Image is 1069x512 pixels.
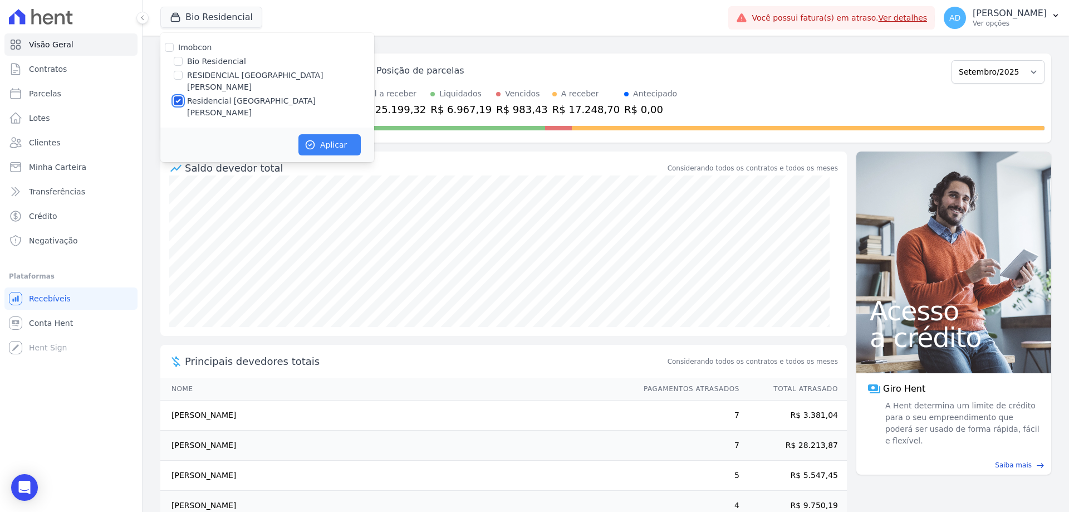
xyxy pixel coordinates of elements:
[879,13,928,22] a: Ver detalhes
[29,235,78,246] span: Negativação
[185,354,665,369] span: Principais devedores totais
[1036,461,1045,470] span: east
[376,64,464,77] div: Posição de parcelas
[552,102,620,117] div: R$ 17.248,70
[505,88,540,100] div: Vencidos
[4,156,138,178] a: Minha Carteira
[633,88,677,100] div: Antecipado
[187,70,374,93] label: RESIDENCIAL [GEOGRAPHIC_DATA][PERSON_NAME]
[359,102,426,117] div: R$ 25.199,32
[668,357,838,367] span: Considerando todos os contratos e todos os meses
[4,312,138,334] a: Conta Hent
[740,461,847,491] td: R$ 5.547,45
[973,8,1047,19] p: [PERSON_NAME]
[633,461,740,491] td: 5
[29,137,60,148] span: Clientes
[863,460,1045,470] a: Saiba mais east
[633,378,740,401] th: Pagamentos Atrasados
[160,7,262,28] button: Bio Residencial
[883,382,925,396] span: Giro Hent
[740,378,847,401] th: Total Atrasado
[561,88,599,100] div: A receber
[359,88,426,100] div: Total a receber
[496,102,548,117] div: R$ 983,43
[935,2,1069,33] button: AD [PERSON_NAME] Ver opções
[4,107,138,129] a: Lotes
[995,460,1032,470] span: Saiba mais
[4,33,138,56] a: Visão Geral
[160,378,633,401] th: Nome
[949,14,960,22] span: AD
[187,95,374,119] label: Residencial [GEOGRAPHIC_DATA][PERSON_NAME]
[740,431,847,461] td: R$ 28.213,87
[187,56,246,67] label: Bio Residencial
[883,400,1040,447] span: A Hent determina um limite de crédito para o seu empreendimento que poderá ser usado de forma ráp...
[668,163,838,173] div: Considerando todos os contratos e todos os meses
[633,431,740,461] td: 7
[973,19,1047,28] p: Ver opções
[430,102,492,117] div: R$ 6.967,19
[633,401,740,431] td: 7
[4,205,138,227] a: Crédito
[29,64,67,75] span: Contratos
[740,401,847,431] td: R$ 3.381,04
[4,287,138,310] a: Recebíveis
[439,88,482,100] div: Liquidados
[29,39,73,50] span: Visão Geral
[160,431,633,461] td: [PERSON_NAME]
[29,211,57,222] span: Crédito
[178,43,212,52] label: Imobcon
[160,461,633,491] td: [PERSON_NAME]
[4,58,138,80] a: Contratos
[4,131,138,154] a: Clientes
[11,474,38,501] div: Open Intercom Messenger
[29,162,86,173] span: Minha Carteira
[160,401,633,431] td: [PERSON_NAME]
[870,298,1038,324] span: Acesso
[29,293,71,304] span: Recebíveis
[9,270,133,283] div: Plataformas
[870,324,1038,351] span: a crédito
[185,160,665,175] div: Saldo devedor total
[752,12,927,24] span: Você possui fatura(s) em atraso.
[29,318,73,329] span: Conta Hent
[624,102,677,117] div: R$ 0,00
[29,88,61,99] span: Parcelas
[29,186,85,197] span: Transferências
[4,230,138,252] a: Negativação
[29,113,50,124] span: Lotes
[298,134,361,155] button: Aplicar
[4,82,138,105] a: Parcelas
[4,181,138,203] a: Transferências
